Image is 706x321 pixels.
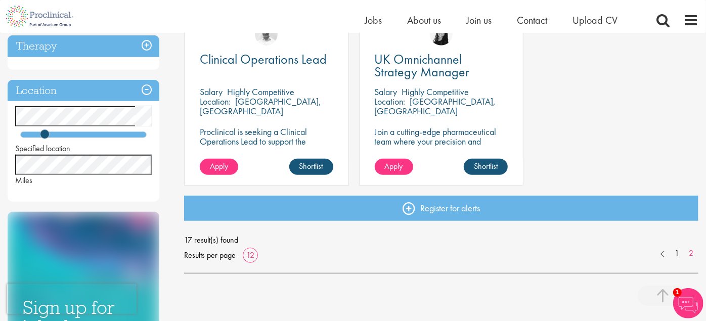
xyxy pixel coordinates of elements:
a: 2 [684,248,698,259]
span: Clinical Operations Lead [200,51,327,68]
span: Location: [375,96,406,107]
span: 1 [673,288,682,297]
a: Contact [517,14,547,27]
span: Specified location [15,143,70,154]
p: Join a cutting-edge pharmaceutical team where your precision and passion for strategy will help s... [375,127,508,165]
a: Join us [466,14,492,27]
span: Salary [200,86,223,98]
a: 1 [670,248,684,259]
p: [GEOGRAPHIC_DATA], [GEOGRAPHIC_DATA] [200,96,321,117]
span: Apply [385,161,403,171]
a: UK Omnichannel Strategy Manager [375,53,508,78]
p: [GEOGRAPHIC_DATA], [GEOGRAPHIC_DATA] [375,96,496,117]
img: Numhom Sudsok [430,23,453,45]
h3: Therapy [8,35,159,57]
a: 12 [243,250,258,260]
img: Joshua Bye [255,23,278,45]
span: Results per page [184,248,236,263]
a: Apply [375,159,413,175]
span: Location: [200,96,231,107]
span: Apply [210,161,228,171]
p: Proclinical is seeking a Clinical Operations Lead to support the delivery of clinical trials in o... [200,127,333,156]
p: Highly Competitive [227,86,294,98]
iframe: reCAPTCHA [7,284,137,314]
a: Jobs [365,14,382,27]
span: Salary [375,86,398,98]
p: Highly Competitive [402,86,469,98]
a: Register for alerts [184,196,698,221]
a: About us [407,14,441,27]
a: Upload CV [572,14,617,27]
a: Clinical Operations Lead [200,53,333,66]
a: Apply [200,159,238,175]
img: Chatbot [673,288,703,318]
a: Shortlist [289,159,333,175]
h3: Location [8,80,159,102]
span: 17 result(s) found [184,233,698,248]
span: UK Omnichannel Strategy Manager [375,51,470,80]
a: Shortlist [464,159,508,175]
span: Miles [15,175,32,186]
